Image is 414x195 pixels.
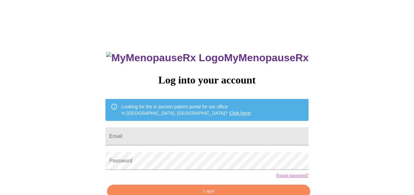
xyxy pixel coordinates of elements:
[276,173,309,178] a: Forgot password?
[122,101,251,119] div: Looking for the in person patient portal for our office in [GEOGRAPHIC_DATA], [GEOGRAPHIC_DATA]?
[229,111,251,116] a: Click here!
[106,52,224,64] img: MyMenopauseRx Logo
[105,74,309,86] h3: Log into your account
[106,52,309,64] h3: MyMenopauseRx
